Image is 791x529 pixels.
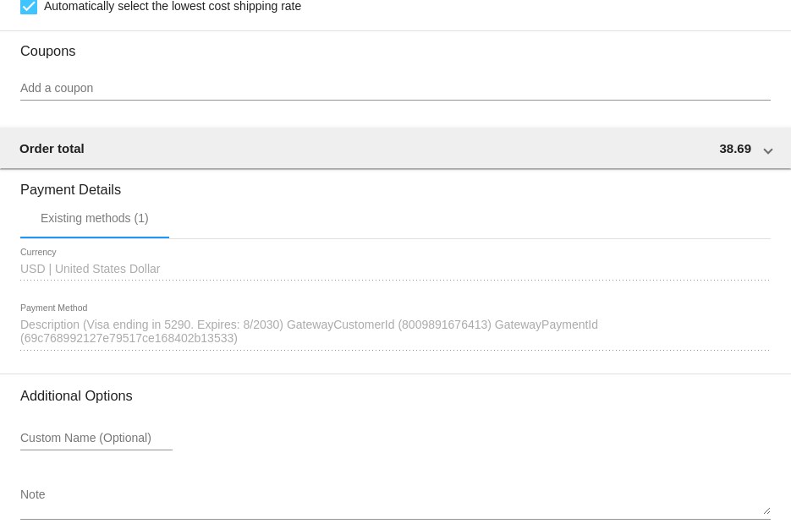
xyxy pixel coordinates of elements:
[19,141,85,155] span: Order total
[41,211,149,225] div: Existing methods (1)
[20,262,160,275] span: USD | United States Dollar
[20,432,173,445] input: Custom Name (Optional)
[20,169,771,198] h3: Payment Details
[20,30,771,59] h3: Coupons
[20,318,598,345] span: Description (Visa ending in 5290. Expires: 8/2030) GatewayCustomerId (8009891676413) GatewayPayme...
[20,82,771,95] input: Add a coupon
[719,141,751,155] span: 38.69
[20,388,771,404] h3: Additional Options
